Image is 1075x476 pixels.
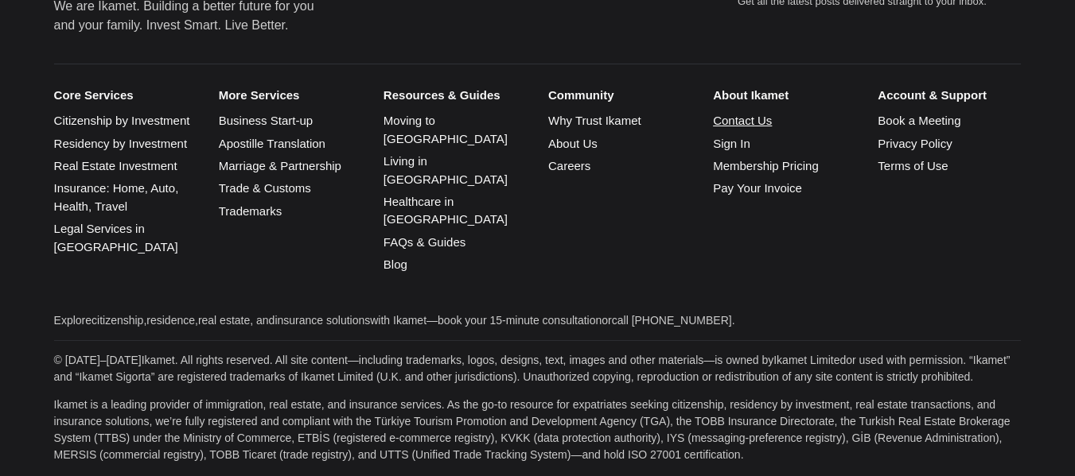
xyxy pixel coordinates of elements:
[54,352,1022,385] p: © [DATE]–[DATE] . All rights reserved. All site content—including trademarks, logos, designs, tex...
[219,114,313,127] a: Business Start-up
[612,314,732,327] a: call [PHONE_NUMBER]
[275,314,370,327] a: insurance solutions
[54,88,197,103] small: Core Services
[54,114,190,127] a: Citizenship by Investment
[973,354,1007,366] a: Ikamet
[54,397,1022,463] p: Ikamet is a leading provider of immigration, real estate, and insurance services. As the go-to re...
[198,314,250,327] a: real estate
[54,181,179,213] a: Insurance: Home, Auto, Health, Travel
[878,137,952,150] a: Privacy Policy
[384,235,465,249] a: FAQs & Guides
[713,159,819,172] a: Membership Pricing
[142,354,175,366] a: Ikamet
[773,354,846,366] a: Ikamet Limited
[384,257,407,271] a: Blog
[438,314,602,327] a: book your 15-minute consultation
[219,137,325,150] a: Apostille Translation
[79,370,150,383] a: Ikamet Sigorta
[54,222,178,253] a: Legal Services in [GEOGRAPHIC_DATA]
[54,159,177,172] a: Real Estate Investment
[54,137,188,150] a: Residency by Investment
[92,314,143,327] a: citizenship
[219,181,311,195] a: Trade & Customs
[384,88,527,103] small: Resources & Guides
[219,204,282,218] a: Trademarks
[713,114,772,127] a: Contact Us
[878,88,1021,103] small: Account & Support
[713,88,856,103] small: About Ikamet
[384,114,508,145] a: Moving to [GEOGRAPHIC_DATA]
[384,195,508,226] a: Healthcare in [GEOGRAPHIC_DATA]
[713,181,802,195] a: Pay Your Invoice
[146,314,195,327] a: residence
[878,114,960,127] a: Book a Meeting
[548,114,641,127] a: Why Trust Ikamet
[548,137,598,150] a: About Us
[713,137,750,150] a: Sign In
[548,88,691,103] small: Community
[878,159,948,172] a: Terms of Use
[384,154,508,186] a: Living in [GEOGRAPHIC_DATA]
[219,159,341,172] a: Marriage & Partnership
[54,312,1022,329] p: Explore , , , and with Ikamet— or .
[548,159,590,172] a: Careers
[219,88,362,103] small: More Services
